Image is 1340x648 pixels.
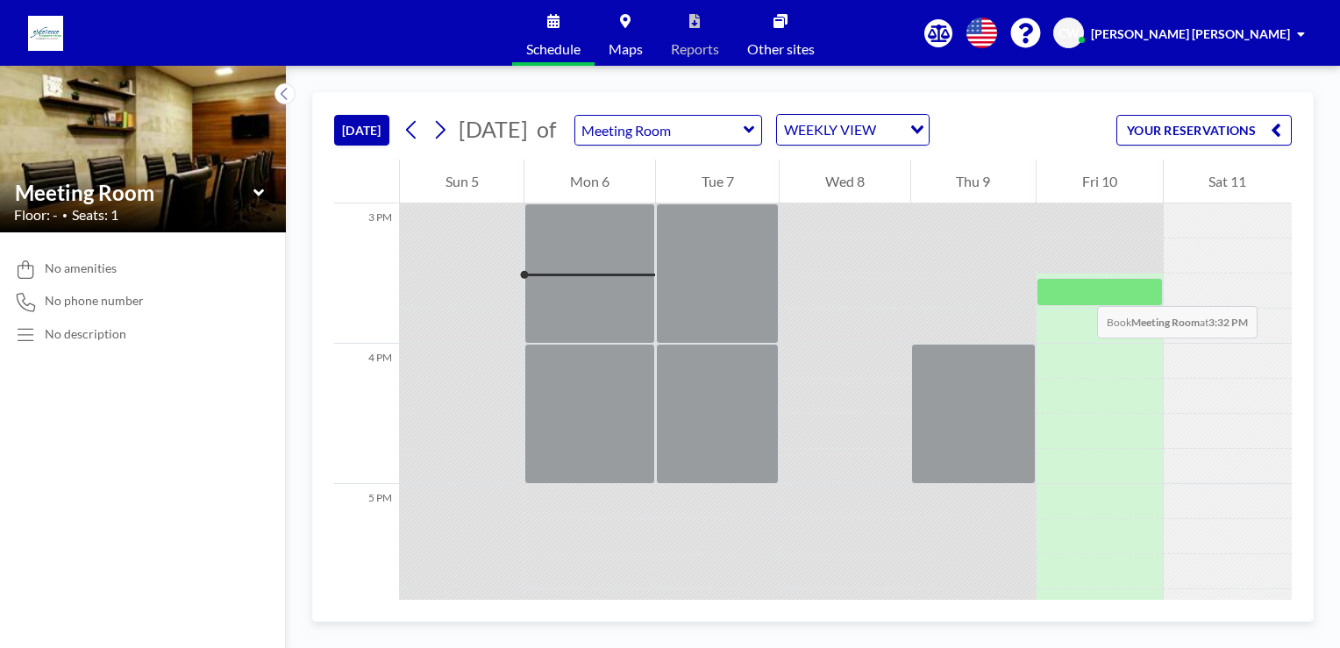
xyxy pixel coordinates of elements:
div: Sat 11 [1164,160,1292,203]
div: Wed 8 [780,160,909,203]
span: • [62,210,68,221]
span: WEEKLY VIEW [780,118,880,141]
span: of [537,116,556,143]
div: 5 PM [334,484,399,624]
span: [PERSON_NAME] [PERSON_NAME] [1091,26,1290,41]
div: 4 PM [334,344,399,484]
span: CW [1058,25,1080,41]
span: Book at [1097,306,1258,338]
span: [DATE] [459,116,528,142]
button: YOUR RESERVATIONS [1116,115,1292,146]
span: Other sites [747,42,815,56]
div: Sun 5 [400,160,524,203]
span: No amenities [45,260,117,276]
span: Maps [609,42,643,56]
b: Meeting Room [1131,316,1200,329]
span: Schedule [526,42,581,56]
div: Fri 10 [1037,160,1162,203]
div: Mon 6 [524,160,654,203]
span: No phone number [45,293,144,309]
div: Tue 7 [656,160,779,203]
span: Floor: - [14,206,58,224]
button: [DATE] [334,115,389,146]
input: Meeting Room [15,180,253,205]
b: 3:32 PM [1208,316,1248,329]
input: Meeting Room [575,116,744,145]
div: 3 PM [334,203,399,344]
span: Seats: 1 [72,206,118,224]
span: Reports [671,42,719,56]
img: organization-logo [28,16,63,51]
input: Search for option [881,118,900,141]
div: Search for option [777,115,929,145]
div: No description [45,326,126,342]
div: Thu 9 [911,160,1036,203]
